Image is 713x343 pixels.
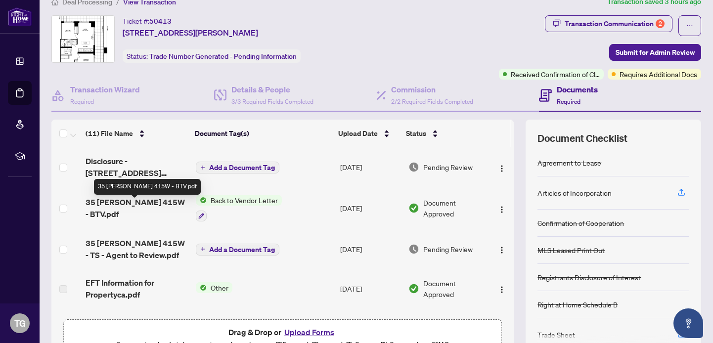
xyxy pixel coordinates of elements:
[191,120,334,147] th: Document Tag(s)
[494,281,510,297] button: Logo
[537,157,601,168] div: Agreement to Lease
[123,27,258,39] span: [STREET_ADDRESS][PERSON_NAME]
[196,161,279,174] button: Add a Document Tag
[673,308,703,338] button: Open asap
[557,98,580,105] span: Required
[494,200,510,216] button: Logo
[86,237,188,261] span: 35 [PERSON_NAME] 415W - TS - Agent to Review.pdf
[231,84,313,95] h4: Details & People
[196,162,279,173] button: Add a Document Tag
[196,282,207,293] img: Status Icon
[498,206,506,214] img: Logo
[408,203,419,214] img: Document Status
[423,244,473,255] span: Pending Review
[391,98,473,105] span: 2/2 Required Fields Completed
[537,131,627,145] span: Document Checklist
[423,197,486,219] span: Document Approved
[70,84,140,95] h4: Transaction Wizard
[196,243,279,256] button: Add a Document Tag
[620,69,697,80] span: Requires Additional Docs
[609,44,701,61] button: Submit for Admin Review
[338,128,378,139] span: Upload Date
[537,217,624,228] div: Confirmation of Cooperation
[537,272,641,283] div: Registrants Disclosure of Interest
[537,299,618,310] div: Right at Home Schedule B
[408,283,419,294] img: Document Status
[537,329,575,340] div: Trade Sheet
[94,179,201,195] div: 35 [PERSON_NAME] 415W - BTV.pdf
[336,229,404,269] td: [DATE]
[149,52,297,61] span: Trade Number Generated - Pending Information
[494,241,510,257] button: Logo
[209,246,275,253] span: Add a Document Tag
[616,44,695,60] span: Submit for Admin Review
[498,246,506,254] img: Logo
[149,17,172,26] span: 50413
[123,15,172,27] div: Ticket #:
[207,282,232,293] span: Other
[231,98,313,105] span: 3/3 Required Fields Completed
[565,16,665,32] div: Transaction Communication
[494,159,510,175] button: Logo
[228,326,337,339] span: Drag & Drop or
[336,187,404,229] td: [DATE]
[511,69,600,80] span: Received Confirmation of Closing
[557,84,598,95] h4: Documents
[336,269,404,308] td: [DATE]
[537,245,605,256] div: MLS Leased Print Out
[86,277,188,300] span: EFT Information for Propertyca.pdf
[196,195,207,206] img: Status Icon
[52,16,114,62] img: IMG-C12358420_1.jpg
[82,120,191,147] th: (11) File Name
[70,98,94,105] span: Required
[408,244,419,255] img: Document Status
[123,49,301,63] div: Status:
[423,278,486,300] span: Document Approved
[8,7,32,26] img: logo
[336,147,404,187] td: [DATE]
[498,286,506,294] img: Logo
[196,244,279,256] button: Add a Document Tag
[402,120,487,147] th: Status
[209,164,275,171] span: Add a Document Tag
[498,165,506,172] img: Logo
[391,84,473,95] h4: Commission
[281,326,337,339] button: Upload Forms
[545,15,672,32] button: Transaction Communication2
[14,316,26,330] span: TG
[200,165,205,170] span: plus
[200,247,205,252] span: plus
[423,162,473,172] span: Pending Review
[686,22,693,29] span: ellipsis
[207,195,282,206] span: Back to Vendor Letter
[86,128,133,139] span: (11) File Name
[408,162,419,172] img: Document Status
[86,196,188,220] span: 35 [PERSON_NAME] 415W - BTV.pdf
[196,195,282,221] button: Status IconBack to Vendor Letter
[86,155,188,179] span: Disclosure - [STREET_ADDRESS][PERSON_NAME] EXECUTED.pdf
[334,120,402,147] th: Upload Date
[656,19,665,28] div: 2
[196,282,232,293] button: Status IconOther
[406,128,426,139] span: Status
[537,187,612,198] div: Articles of Incorporation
